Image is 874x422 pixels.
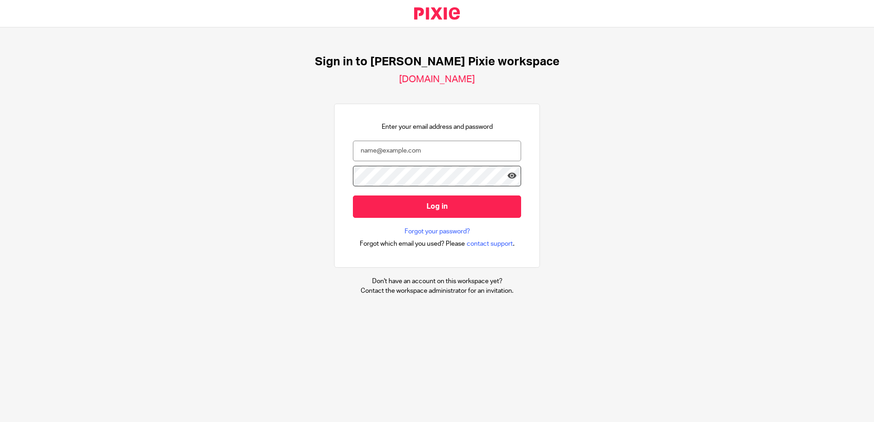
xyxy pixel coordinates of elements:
[353,141,521,161] input: name@example.com
[360,239,465,248] span: Forgot which email you used? Please
[315,55,560,69] h1: Sign in to [PERSON_NAME] Pixie workspace
[361,286,513,295] p: Contact the workspace administrator for an invitation.
[405,227,470,236] a: Forgot your password?
[353,195,521,218] input: Log in
[399,74,475,85] h2: [DOMAIN_NAME]
[382,122,493,132] p: Enter your email address and password
[360,238,515,249] div: .
[467,239,513,248] span: contact support
[361,277,513,286] p: Don't have an account on this workspace yet?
